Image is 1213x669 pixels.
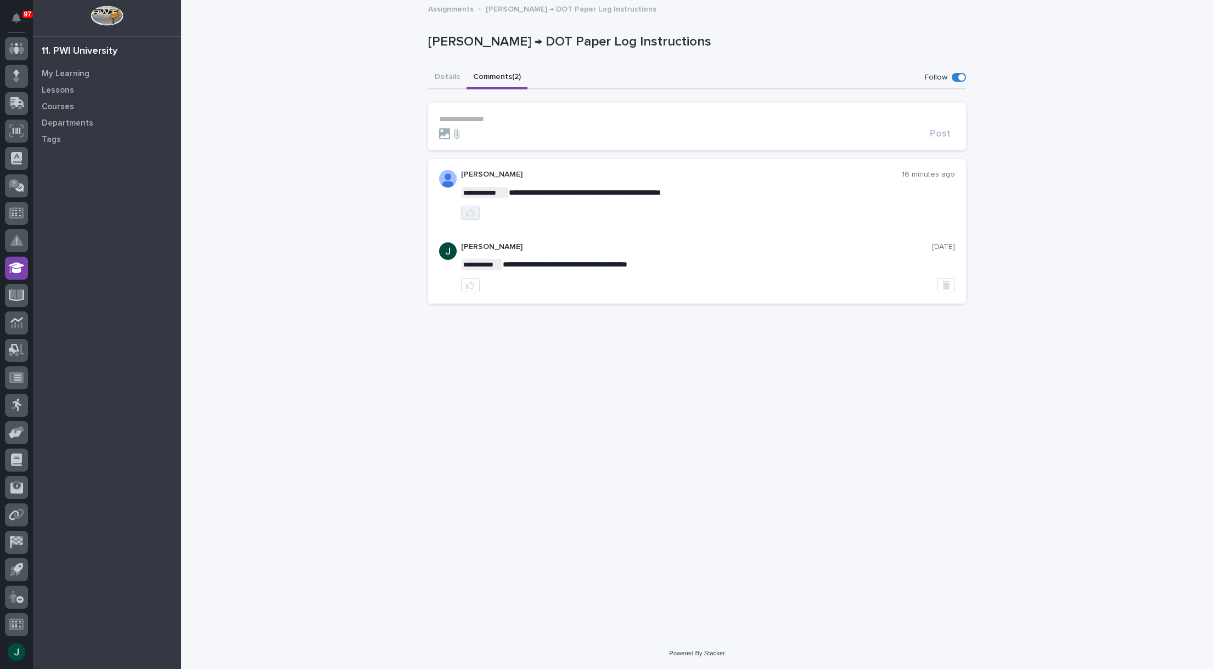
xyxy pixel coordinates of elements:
[937,278,955,292] button: Delete post
[42,69,89,79] p: My Learning
[461,206,480,220] button: like this post
[439,242,457,260] img: AATXAJzKHBjIVkmOEWMd7CrWKgKOc1AT7c5NBq-GLKw_=s96-c
[42,135,61,145] p: Tags
[33,131,181,148] a: Tags
[42,86,74,95] p: Lessons
[428,34,962,50] p: [PERSON_NAME] → DOT Paper Log Instructions
[33,82,181,98] a: Lessons
[925,73,947,82] p: Follow
[5,640,28,664] button: users-avatar
[930,129,951,139] span: Post
[42,102,74,112] p: Courses
[33,65,181,82] a: My Learning
[42,118,93,128] p: Departments
[33,115,181,131] a: Departments
[902,170,955,179] p: 16 minutes ago
[33,98,181,115] a: Courses
[24,10,31,18] p: 97
[669,650,725,656] a: Powered By Stacker
[428,66,467,89] button: Details
[91,5,123,26] img: Workspace Logo
[925,129,955,139] button: Post
[467,66,527,89] button: Comments (2)
[932,242,955,252] p: [DATE]
[42,46,117,58] div: 11. PWI University
[461,278,480,292] button: like this post
[461,242,932,252] p: [PERSON_NAME]
[486,2,656,14] p: [PERSON_NAME] → DOT Paper Log Instructions
[461,170,902,179] p: [PERSON_NAME]
[439,170,457,188] img: ALV-UjWBhpM4L3UK0NTDg8yoAY4xg0oM4h9j3IfJg3uimGS3CwboEs0EbT_s142OLKmdr2TX9upVIUr17Mvrbp4lAoNLg35E8...
[428,2,474,14] p: Assignments
[14,13,28,31] div: Notifications97
[5,7,28,30] button: Notifications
